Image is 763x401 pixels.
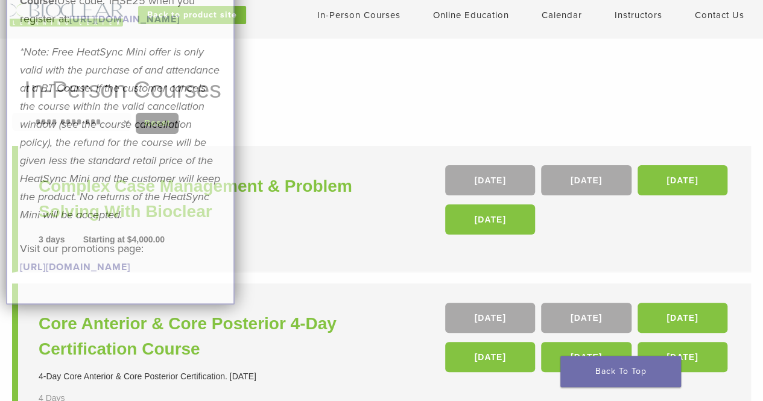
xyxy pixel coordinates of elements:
a: Calendar [542,10,582,21]
a: Core Anterior & Core Posterior 4-Day Certification Course [39,311,385,362]
a: [DATE] [445,342,535,372]
h1: In-Person Courses [24,78,739,101]
em: *Note: Free HeatSync Mini offer is only valid with the purchase of and attendance at a BT Course.... [20,45,220,221]
a: [DATE] [638,303,727,333]
a: Contact Us [695,10,744,21]
a: [DATE] [541,342,631,372]
a: Back To Top [560,356,681,387]
a: [URL][DOMAIN_NAME] [20,261,130,273]
div: , , , , , [445,303,730,378]
div: 4-Day Core Anterior & Core Posterior Certification. [DATE] [39,370,385,383]
a: [DATE] [541,303,631,333]
a: [DATE] [638,342,727,372]
a: In-Person Courses [317,10,400,21]
div: , , , [445,165,730,241]
a: Online Education [433,10,509,21]
p: Visit our promotions page: [20,239,221,276]
a: [DATE] [541,165,631,195]
a: [DATE] [445,303,535,333]
a: [DATE] [445,165,535,195]
a: [URL][DOMAIN_NAME] [69,13,180,25]
a: Instructors [615,10,662,21]
a: [DATE] [638,165,727,195]
a: [DATE] [445,204,535,235]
